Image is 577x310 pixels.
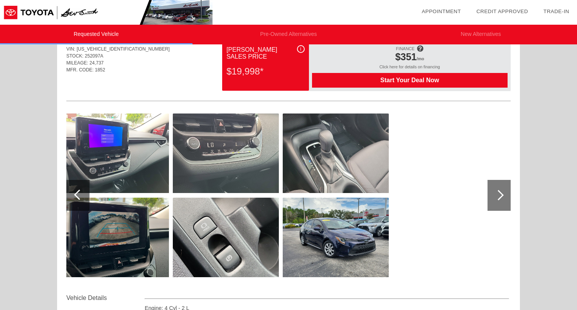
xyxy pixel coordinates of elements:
[312,64,508,73] div: Click here for details on financing
[66,78,511,90] div: Quoted on [DATE] 6:11:16 PM
[63,198,169,277] img: 27.jpg
[322,77,498,84] span: Start Your Deal Now
[66,53,83,59] span: STOCK:
[66,67,94,73] span: MFR. CODE:
[283,113,389,193] img: 30.jpg
[385,25,577,44] li: New Alternatives
[543,8,569,14] a: Trade-In
[316,51,504,64] div: /mo
[226,45,304,61] div: [PERSON_NAME] Sales Price
[476,8,528,14] a: Credit Approved
[422,8,461,14] a: Appointment
[66,293,145,303] div: Vehicle Details
[95,67,105,73] span: 1852
[66,60,88,66] span: MILEAGE:
[192,25,385,44] li: Pre-Owned Alternatives
[283,198,389,277] img: 31.jpg
[226,61,304,81] div: $19,998*
[85,53,103,59] span: 252097A
[63,113,169,193] img: 26.jpg
[173,113,279,193] img: 28.jpg
[395,51,417,62] span: $351
[173,198,279,277] img: 29.jpg
[89,60,104,66] span: 24,737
